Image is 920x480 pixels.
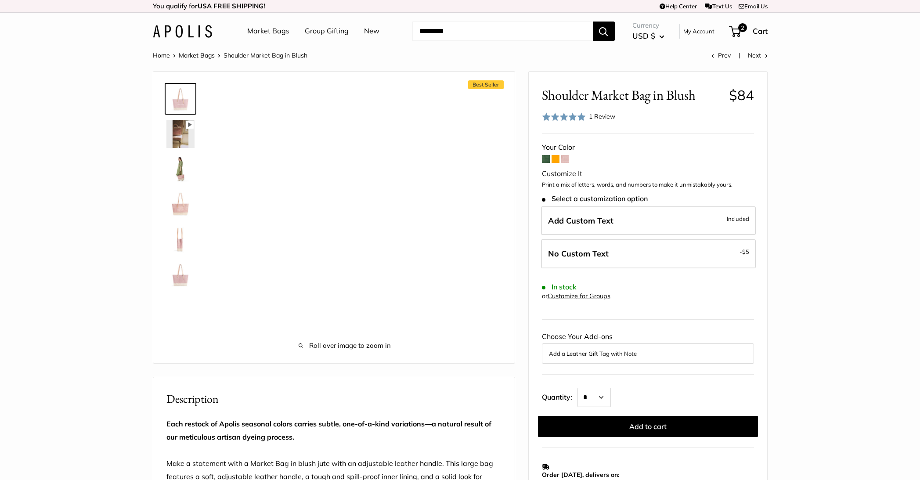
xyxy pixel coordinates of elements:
span: 1 Review [589,112,615,120]
img: Shoulder Market Bag in Blush [166,225,195,253]
button: Add a Leather Gift Tag with Note [549,348,747,359]
span: $84 [729,87,754,104]
div: or [542,290,610,302]
label: Quantity: [542,385,577,407]
span: Select a customization option [542,195,648,203]
button: Search [593,22,615,41]
a: Shoulder Market Bag in Blush [165,153,196,185]
a: Shoulder Market Bag in Blush [165,259,196,290]
img: Shoulder Market Bag in Blush [166,155,195,183]
span: Roll over image to zoom in [224,339,466,352]
img: Apolis [153,25,212,38]
input: Search... [412,22,593,41]
strong: USA FREE SHIPPING! [198,2,265,10]
div: Your Color [542,141,754,154]
span: Currency [632,19,664,32]
span: Shoulder Market Bag in Blush [224,51,307,59]
span: No Custom Text [548,249,609,259]
nav: Breadcrumb [153,50,307,61]
img: Shoulder Market Bag in Blush [166,120,195,148]
a: New [364,25,379,38]
p: Print a mix of letters, words, and numbers to make it unmistakably yours. [542,180,754,189]
a: Shoulder Market Bag in Blush [165,224,196,255]
span: USD $ [632,31,655,40]
a: Next [748,51,768,59]
span: - [740,246,749,257]
a: Group Gifting [305,25,349,38]
span: Included [727,213,749,224]
strong: Each restock of Apolis seasonal colors carries subtle, one-of-a-kind variations—a natural result ... [166,419,491,441]
strong: Order [DATE], delivers on: [542,471,619,479]
span: $5 [742,248,749,255]
img: Shoulder Market Bag in Blush [166,260,195,289]
div: Choose Your Add-ons [542,330,754,364]
button: Add to cart [538,416,758,437]
img: Shoulder Market Bag in Blush [166,190,195,218]
h2: Description [166,390,501,408]
span: In stock [542,283,577,291]
div: Customize It [542,167,754,180]
button: USD $ [632,29,664,43]
label: Leave Blank [541,239,756,268]
span: Shoulder Market Bag in Blush [542,87,722,103]
a: Shoulder Market Bag in Blush [165,83,196,115]
span: Best Seller [468,80,504,89]
span: 2 [738,23,747,32]
span: Add Custom Text [548,216,613,226]
a: Shoulder Market Bag in Blush [165,188,196,220]
a: Market Bags [247,25,289,38]
a: Home [153,51,170,59]
a: Prev [711,51,731,59]
label: Add Custom Text [541,206,756,235]
img: Shoulder Market Bag in Blush [166,85,195,113]
a: Email Us [739,3,768,10]
a: Market Bags [179,51,215,59]
a: Customize for Groups [548,292,610,300]
a: Shoulder Market Bag in Blush [165,118,196,150]
a: Text Us [705,3,732,10]
span: Cart [753,26,768,36]
a: Help Center [660,3,697,10]
a: 2 Cart [730,24,768,38]
a: My Account [683,26,714,36]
